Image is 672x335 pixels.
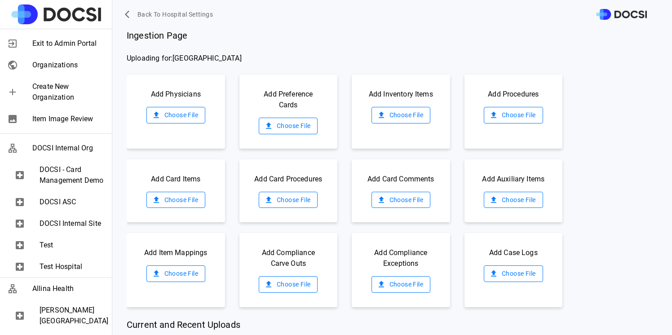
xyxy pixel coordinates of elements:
[32,38,105,49] span: Exit to Admin Portal
[32,143,105,154] span: DOCSI Internal Org
[254,174,322,185] span: Add Card Procedures
[127,53,672,64] span: Uploading for: [GEOGRAPHIC_DATA]
[254,89,323,110] span: Add Preference Cards
[259,192,318,208] label: Choose File
[32,114,105,124] span: Item Image Review
[40,197,105,207] span: DOCSI ASC
[127,29,672,42] span: Ingestion Page
[123,6,217,23] button: Back to Hospital Settings
[146,265,205,282] label: Choose File
[40,164,105,186] span: DOCSI - Card Management Demo
[40,218,105,229] span: DOCSI Internal Site
[484,107,543,123] label: Choose File
[367,174,434,185] span: Add Card Comments
[11,4,101,24] img: Site Logo
[32,283,105,294] span: Allina Health
[488,89,539,100] span: Add Procedures
[366,247,436,269] span: Add Compliance Exceptions
[489,247,538,258] span: Add Case Logs
[32,60,105,71] span: Organizations
[484,192,543,208] label: Choose File
[146,192,205,208] label: Choose File
[151,174,200,185] span: Add Card Items
[254,247,323,269] span: Add Compliance Carve Outs
[127,318,645,331] span: Current and Recent Uploads
[137,9,213,20] span: Back to Hospital Settings
[371,107,430,123] label: Choose File
[369,89,433,100] span: Add Inventory Items
[259,276,318,293] label: Choose File
[484,265,543,282] label: Choose File
[371,276,430,293] label: Choose File
[259,118,318,134] label: Choose File
[40,240,105,251] span: Test
[32,81,105,103] span: Create New Organization
[146,107,205,123] label: Choose File
[151,89,201,100] span: Add Physicians
[40,305,105,326] span: [PERSON_NAME][GEOGRAPHIC_DATA]
[482,174,544,185] span: Add Auxiliary Items
[144,247,208,258] span: Add Item Mappings
[40,261,105,272] span: Test Hospital
[596,9,647,20] img: DOCSI Logo
[371,192,430,208] label: Choose File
